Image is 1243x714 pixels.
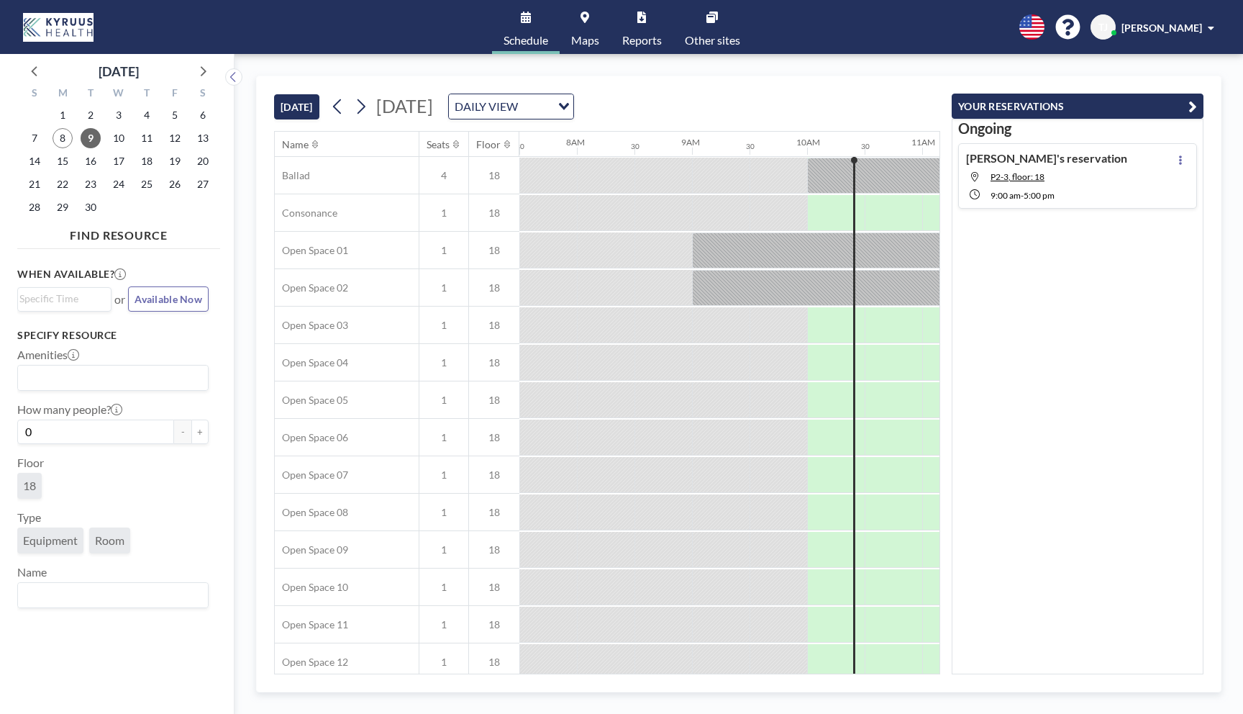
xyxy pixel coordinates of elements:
[469,506,519,519] span: 18
[275,618,348,631] span: Open Space 11
[419,281,468,294] span: 1
[53,174,73,194] span: Monday, September 22, 2025
[81,105,101,125] span: Tuesday, September 2, 2025
[275,469,348,482] span: Open Space 07
[275,656,348,669] span: Open Space 12
[193,128,213,148] span: Saturday, September 13, 2025
[469,281,519,294] span: 18
[419,506,468,519] span: 1
[1024,190,1055,201] span: 5:00 PM
[109,105,129,125] span: Wednesday, September 3, 2025
[275,207,337,220] span: Consonance
[274,94,319,119] button: [DATE]
[19,369,200,387] input: Search for option
[53,151,73,171] span: Monday, September 15, 2025
[419,618,468,631] span: 1
[681,137,700,148] div: 9AM
[174,420,191,444] button: -
[19,291,103,307] input: Search for option
[911,137,935,148] div: 11AM
[165,174,185,194] span: Friday, September 26, 2025
[376,95,433,117] span: [DATE]
[18,366,208,390] div: Search for option
[469,356,519,369] span: 18
[193,105,213,125] span: Saturday, September 6, 2025
[522,97,550,116] input: Search for option
[53,197,73,217] span: Monday, September 29, 2025
[17,222,220,243] h4: FIND RESOURCE
[137,128,157,148] span: Thursday, September 11, 2025
[275,281,348,294] span: Open Space 02
[419,656,468,669] span: 1
[1098,21,1108,34] span: TJ
[275,506,348,519] span: Open Space 08
[991,190,1021,201] span: 9:00 AM
[516,142,524,151] div: 30
[469,469,519,482] span: 18
[419,581,468,594] span: 1
[275,543,348,556] span: Open Space 09
[132,85,160,104] div: T
[685,35,740,46] span: Other sites
[23,533,78,548] span: Equipment
[275,244,348,257] span: Open Space 01
[24,128,45,148] span: Sunday, September 7, 2025
[419,169,468,182] span: 4
[966,151,1127,166] h4: [PERSON_NAME]'s reservation
[95,533,124,548] span: Room
[419,207,468,220] span: 1
[21,85,49,104] div: S
[991,171,1044,182] span: P2-3, floor: 18
[18,583,208,607] div: Search for option
[571,35,599,46] span: Maps
[49,85,77,104] div: M
[275,169,310,182] span: Ballad
[449,94,573,119] div: Search for option
[504,35,548,46] span: Schedule
[19,586,200,605] input: Search for option
[419,319,468,332] span: 1
[17,329,209,342] h3: Specify resource
[275,319,348,332] span: Open Space 03
[469,207,519,220] span: 18
[746,142,755,151] div: 30
[77,85,105,104] div: T
[17,456,44,470] label: Floor
[952,94,1203,119] button: YOUR RESERVATIONS
[419,543,468,556] span: 1
[1121,22,1202,34] span: [PERSON_NAME]
[566,137,585,148] div: 8AM
[188,85,217,104] div: S
[419,244,468,257] span: 1
[419,356,468,369] span: 1
[109,174,129,194] span: Wednesday, September 24, 2025
[282,138,309,151] div: Name
[469,581,519,594] span: 18
[17,565,47,579] label: Name
[193,174,213,194] span: Saturday, September 27, 2025
[427,138,450,151] div: Seats
[419,431,468,444] span: 1
[419,469,468,482] span: 1
[24,197,45,217] span: Sunday, September 28, 2025
[17,348,79,362] label: Amenities
[452,97,521,116] span: DAILY VIEW
[105,85,133,104] div: W
[165,151,185,171] span: Friday, September 19, 2025
[109,128,129,148] span: Wednesday, September 10, 2025
[861,142,870,151] div: 30
[275,394,348,407] span: Open Space 05
[81,128,101,148] span: Tuesday, September 9, 2025
[191,420,209,444] button: +
[1021,190,1024,201] span: -
[128,286,209,312] button: Available Now
[23,479,36,493] span: 18
[114,292,125,307] span: or
[476,138,501,151] div: Floor
[135,293,202,305] span: Available Now
[53,105,73,125] span: Monday, September 1, 2025
[631,142,639,151] div: 30
[99,61,139,81] div: [DATE]
[81,197,101,217] span: Tuesday, September 30, 2025
[469,169,519,182] span: 18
